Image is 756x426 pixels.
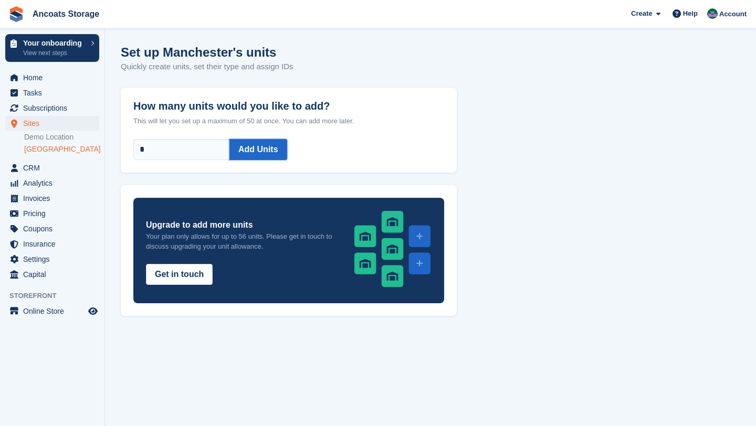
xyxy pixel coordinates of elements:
span: Online Store [23,304,86,318]
h1: Set up Manchester's units [121,45,293,59]
a: menu [5,252,99,267]
a: menu [5,70,99,85]
a: Your onboarding View next steps [5,34,99,62]
span: Create [631,8,652,19]
span: Tasks [23,86,86,100]
span: Help [683,8,698,19]
a: menu [5,161,99,175]
p: Your onboarding [23,39,86,47]
a: menu [5,86,99,100]
a: menu [5,101,99,115]
p: Your plan only allows for up to 56 units. Please get in touch to discuss upgrading your unit allo... [146,231,338,251]
img: stora-icon-8386f47178a22dfd0bd8f6a31ec36ba5ce8667c1dd55bd0f319d3a0aa187defe.svg [8,6,24,22]
label: How many units would you like to add? [133,88,444,112]
a: Demo Location [24,132,99,142]
a: menu [5,206,99,221]
button: Add Units [229,139,287,160]
a: Ancoats Storage [28,5,103,23]
button: Get in touch [146,264,213,285]
span: Capital [23,267,86,282]
span: Account [719,9,747,19]
a: menu [5,116,99,131]
a: [GEOGRAPHIC_DATA] [24,144,99,154]
img: add-units-c53ecec22ca6e9be14087aea56293e82b1034c08c4c815bb7cfddfd04e066874.svg [353,210,432,288]
a: menu [5,237,99,251]
span: Sites [23,116,86,131]
p: View next steps [23,48,86,58]
span: Home [23,70,86,85]
p: Quickly create units, set their type and assign IDs [121,61,293,73]
span: Settings [23,252,86,267]
a: menu [5,304,99,318]
h3: Upgrade to add more units [146,219,338,231]
span: Pricing [23,206,86,221]
a: menu [5,267,99,282]
a: Preview store [87,305,99,317]
a: menu [5,176,99,190]
p: This will let you set up a maximum of 50 at once. You can add more later. [133,116,444,126]
span: Coupons [23,221,86,236]
a: menu [5,191,99,206]
span: Invoices [23,191,86,206]
span: Analytics [23,176,86,190]
span: CRM [23,161,86,175]
span: Subscriptions [23,101,86,115]
span: Storefront [9,291,104,301]
span: Insurance [23,237,86,251]
a: menu [5,221,99,236]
